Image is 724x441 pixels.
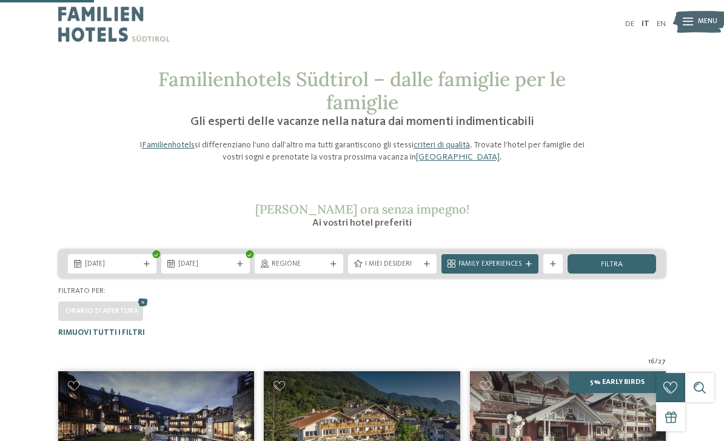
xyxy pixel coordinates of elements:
[178,260,233,269] span: [DATE]
[625,20,634,28] a: DE
[658,357,666,367] span: 27
[458,260,521,269] span: Family Experiences
[132,139,592,163] p: I si differenziano l’uno dall’altro ma tutti garantiscono gli stessi . Trovate l’hotel per famigl...
[416,153,500,161] a: [GEOGRAPHIC_DATA]
[657,20,666,28] a: EN
[158,67,566,115] span: Familienhotels Südtirol – dalle famiglie per le famiglie
[648,357,655,367] span: 16
[312,218,412,228] span: Ai vostri hotel preferiti
[272,260,326,269] span: Regione
[255,201,469,217] span: [PERSON_NAME] ora senza impegno!
[655,357,658,367] span: /
[190,116,534,128] span: Gli esperti delle vacanze nella natura dai momenti indimenticabili
[414,141,470,149] a: criteri di qualità
[698,17,717,27] span: Menu
[601,261,623,269] span: filtra
[642,20,649,28] a: IT
[365,260,420,269] span: I miei desideri
[142,141,195,149] a: Familienhotels
[58,329,145,337] span: Rimuovi tutti i filtri
[65,307,138,315] span: Orario d'apertura
[58,287,106,295] span: Filtrato per:
[85,260,139,269] span: [DATE]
